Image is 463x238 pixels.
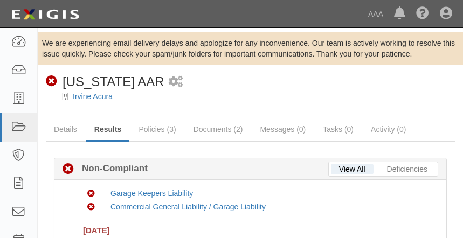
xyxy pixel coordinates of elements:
a: Commercial General Liability / Garage Liability [110,202,266,211]
a: Messages (0) [252,118,314,140]
a: Details [46,118,85,140]
i: Non-Compliant [87,190,95,198]
a: Irvine Acura [73,92,113,101]
a: Garage Keepers Liability [110,189,193,198]
i: Non-Compliant [46,76,57,87]
span: [US_STATE] AAR [63,74,164,89]
a: AAA [363,3,389,25]
div: [DATE] [83,225,110,236]
b: Non-Compliant [74,162,148,175]
img: logo-5460c22ac91f19d4615b14bd174203de0afe785f0fc80cf4dbbc73dc1793850b.png [8,5,82,24]
a: Policies (3) [130,118,184,140]
div: We are experiencing email delivery delays and apologize for any inconvenience. Our team is active... [38,38,463,59]
a: Documents (2) [185,118,251,140]
a: View All [331,164,374,174]
a: Results [86,118,130,142]
i: 1 scheduled workflow [169,76,183,88]
i: Non-Compliant [63,164,74,175]
a: Activity (0) [363,118,414,140]
a: Tasks (0) [315,118,362,140]
i: Help Center - Complianz [416,8,429,20]
i: Non-Compliant [87,204,95,211]
a: Deficiencies [379,164,436,174]
div: California AAR [46,73,164,91]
